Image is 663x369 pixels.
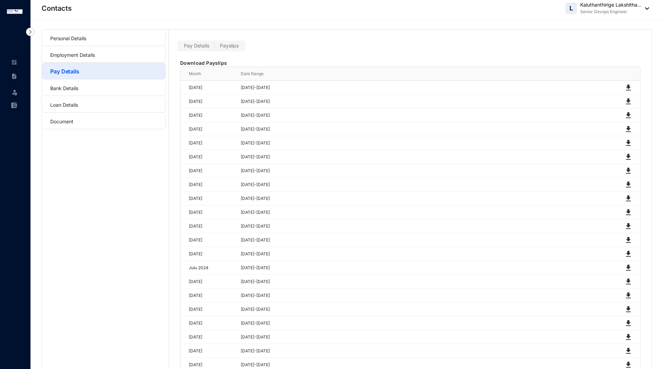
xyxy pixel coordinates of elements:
p: [DATE] - [DATE] [241,126,616,133]
p: [DATE] - [DATE] [241,140,616,147]
img: download-black.71b825375326cd126c6e7206129a6cc1.svg [624,305,633,314]
p: [DATE] - [DATE] [241,264,616,271]
p: [DATE] [189,361,232,368]
p: [DATE] [189,306,232,313]
img: download-black.71b825375326cd126c6e7206129a6cc1.svg [624,153,633,161]
img: leave-unselected.2934df6273408c3f84d9.svg [11,89,18,96]
img: download-black.71b825375326cd126c6e7206129a6cc1.svg [624,250,633,258]
p: [DATE] - [DATE] [241,98,616,105]
img: download-black.71b825375326cd126c6e7206129a6cc1.svg [624,291,633,300]
p: [DATE] [189,126,232,133]
p: [DATE] [189,320,232,327]
p: [DATE] - [DATE] [241,209,616,216]
img: download-black.71b825375326cd126c6e7206129a6cc1.svg [624,333,633,341]
span: Payslips [220,43,239,49]
p: [DATE] [189,153,232,160]
th: Month [180,67,232,81]
img: download-black.71b825375326cd126c6e7206129a6cc1.svg [624,264,633,272]
img: download-black.71b825375326cd126c6e7206129a6cc1.svg [624,139,633,147]
p: [DATE] [189,292,232,299]
p: [DATE] [189,348,232,354]
p: [DATE] - [DATE] [241,167,616,174]
img: download-black.71b825375326cd126c6e7206129a6cc1.svg [624,181,633,189]
img: download-black.71b825375326cd126c6e7206129a6cc1.svg [624,97,633,106]
img: download-black.71b825375326cd126c6e7206129a6cc1.svg [624,167,633,175]
p: [DATE] - [DATE] [241,195,616,202]
a: Personal Details [50,35,86,41]
p: [DATE] - [DATE] [241,153,616,160]
p: [DATE] - [DATE] [241,112,616,119]
p: [DATE] - [DATE] [241,251,616,257]
img: download-black.71b825375326cd126c6e7206129a6cc1.svg [624,84,633,92]
p: [DATE] [189,98,232,105]
li: Home [6,55,22,69]
p: [DATE] [189,278,232,285]
img: dropdown-black.8e83cc76930a90b1a4fdb6d089b7bf3a.svg [642,7,649,10]
p: Julu 2024 [189,264,232,271]
p: [DATE] [189,181,232,188]
p: Kaluthanthirige Lakshitha... [580,1,642,8]
p: [DATE] - [DATE] [241,181,616,188]
p: [DATE] [189,140,232,147]
img: contract-unselected.99e2b2107c0a7dd48938.svg [11,73,17,79]
p: [DATE] [189,167,232,174]
p: [DATE] - [DATE] [241,306,616,313]
img: download-black.71b825375326cd126c6e7206129a6cc1.svg [624,347,633,355]
img: download-black.71b825375326cd126c6e7206129a6cc1.svg [624,222,633,230]
p: [DATE] - [DATE] [241,361,616,368]
span: Pay Details [184,43,209,49]
p: Senior Devops Engineer [580,8,642,15]
img: download-black.71b825375326cd126c6e7206129a6cc1.svg [624,319,633,327]
img: download-black.71b825375326cd126c6e7206129a6cc1.svg [624,125,633,133]
p: [DATE] [189,112,232,119]
p: [DATE] [189,237,232,244]
p: [DATE] [189,84,232,91]
p: [DATE] [189,334,232,341]
li: Contracts [6,69,22,83]
img: expense-unselected.2edcf0507c847f3e9e96.svg [11,102,17,108]
img: download-black.71b825375326cd126c6e7206129a6cc1.svg [624,236,633,244]
p: [DATE] [189,195,232,202]
p: [DATE] - [DATE] [241,292,616,299]
img: home-unselected.a29eae3204392db15eaf.svg [11,59,17,65]
p: Download Payslips [180,60,640,67]
a: Bank Details [50,85,78,91]
img: logo [7,9,23,14]
p: [DATE] - [DATE] [241,84,616,91]
span: L [569,5,573,11]
img: download-black.71b825375326cd126c6e7206129a6cc1.svg [624,361,633,369]
p: [DATE] - [DATE] [241,278,616,285]
img: download-black.71b825375326cd126c6e7206129a6cc1.svg [624,111,633,120]
p: Contacts [42,3,72,13]
img: download-black.71b825375326cd126c6e7206129a6cc1.svg [624,208,633,217]
p: [DATE] - [DATE] [241,237,616,244]
a: Loan Details [50,102,78,108]
p: [DATE] [189,223,232,230]
img: nav-icon-right.af6afadce00d159da59955279c43614e.svg [26,28,34,36]
a: Employment Details [50,52,95,58]
p: [DATE] - [DATE] [241,334,616,341]
p: [DATE] - [DATE] [241,348,616,354]
img: download-black.71b825375326cd126c6e7206129a6cc1.svg [624,278,633,286]
a: Pay Details [50,68,79,75]
p: [DATE] [189,251,232,257]
p: [DATE] [189,209,232,216]
th: Date Range [232,67,616,81]
p: [DATE] - [DATE] [241,223,616,230]
li: Expenses [6,98,22,112]
a: Document [50,118,73,124]
img: download-black.71b825375326cd126c6e7206129a6cc1.svg [624,194,633,203]
p: [DATE] - [DATE] [241,320,616,327]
